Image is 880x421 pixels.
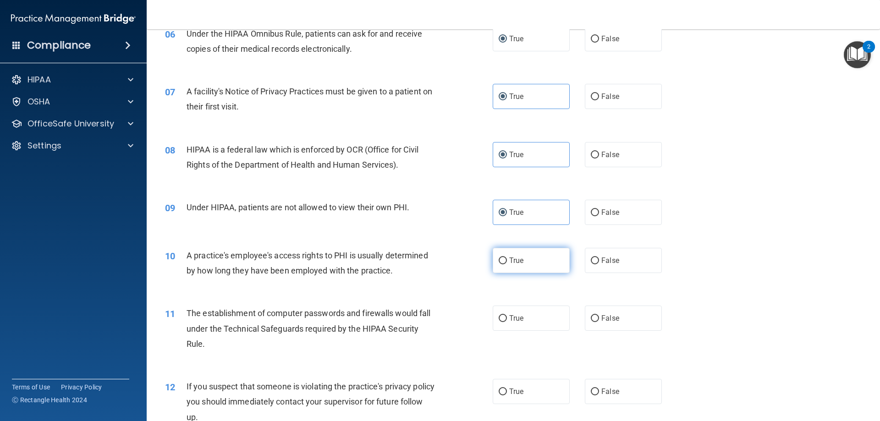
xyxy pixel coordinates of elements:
[509,314,523,323] span: True
[499,315,507,322] input: True
[11,118,133,129] a: OfficeSafe University
[601,387,619,396] span: False
[12,395,87,405] span: Ⓒ Rectangle Health 2024
[11,74,133,85] a: HIPAA
[165,202,175,213] span: 09
[499,257,507,264] input: True
[591,315,599,322] input: False
[601,150,619,159] span: False
[867,47,870,59] div: 2
[27,96,50,107] p: OSHA
[591,257,599,264] input: False
[499,388,507,395] input: True
[591,36,599,43] input: False
[591,209,599,216] input: False
[187,145,419,169] span: HIPAA is a federal law which is enforced by OCR (Office for Civil Rights of the Department of Hea...
[27,140,61,151] p: Settings
[591,93,599,100] input: False
[509,92,523,101] span: True
[165,87,175,98] span: 07
[27,39,91,52] h4: Compliance
[601,256,619,265] span: False
[165,308,175,319] span: 11
[61,383,102,392] a: Privacy Policy
[601,208,619,217] span: False
[509,208,523,217] span: True
[509,387,523,396] span: True
[11,96,133,107] a: OSHA
[165,382,175,393] span: 12
[509,150,523,159] span: True
[499,209,507,216] input: True
[509,34,523,43] span: True
[165,251,175,262] span: 10
[12,383,50,392] a: Terms of Use
[187,308,430,348] span: The establishment of computer passwords and firewalls would fall under the Technical Safeguards r...
[591,388,599,395] input: False
[187,87,432,111] span: A facility's Notice of Privacy Practices must be given to a patient on their first visit.
[601,34,619,43] span: False
[591,152,599,159] input: False
[187,251,428,275] span: A practice's employee's access rights to PHI is usually determined by how long they have been emp...
[11,10,136,28] img: PMB logo
[27,74,51,85] p: HIPAA
[601,314,619,323] span: False
[27,118,114,129] p: OfficeSafe University
[165,145,175,156] span: 08
[11,140,133,151] a: Settings
[187,202,409,212] span: Under HIPAA, patients are not allowed to view their own PHI.
[499,36,507,43] input: True
[165,29,175,40] span: 06
[844,41,871,68] button: Open Resource Center, 2 new notifications
[601,92,619,101] span: False
[499,152,507,159] input: True
[187,29,422,54] span: Under the HIPAA Omnibus Rule, patients can ask for and receive copies of their medical records el...
[509,256,523,265] span: True
[499,93,507,100] input: True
